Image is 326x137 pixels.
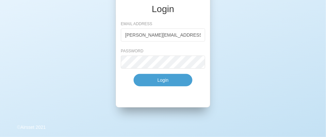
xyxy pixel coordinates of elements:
label: Password [121,48,143,54]
a: Airsset 2021 [20,125,46,130]
label: Email address [121,21,152,27]
button: Login [134,74,192,86]
h3: Login [121,4,205,15]
div: © [12,121,51,134]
